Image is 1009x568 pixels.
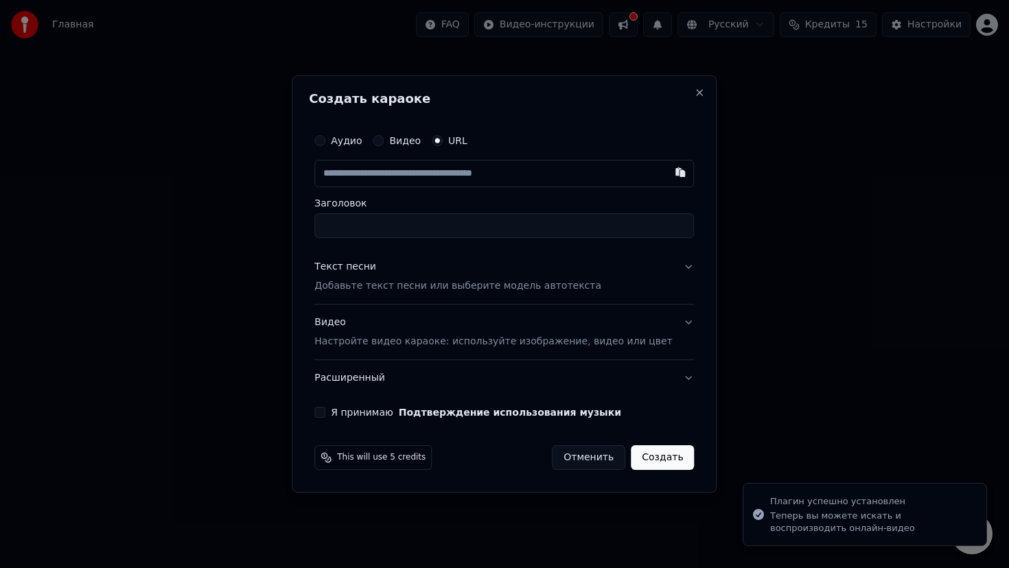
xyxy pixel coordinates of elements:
[399,407,621,417] button: Я принимаю
[631,445,694,470] button: Создать
[314,305,694,359] button: ВидеоНастройте видео караоке: используйте изображение, видео или цвет
[309,93,699,105] h2: Создать караоке
[314,316,672,348] div: Видео
[337,452,426,463] span: This will use 5 credits
[314,335,672,348] p: Настройте видео караоке: используйте изображение, видео или цвет
[314,360,694,396] button: Расширенный
[448,136,467,145] label: URL
[552,445,625,470] button: Отменить
[314,249,694,304] button: Текст песниДобавьте текст песни или выберите модель автотекста
[331,407,621,417] label: Я принимаю
[314,260,376,274] div: Текст песни
[389,136,421,145] label: Видео
[331,136,362,145] label: Аудио
[314,198,694,208] label: Заголовок
[314,279,601,293] p: Добавьте текст песни или выберите модель автотекста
